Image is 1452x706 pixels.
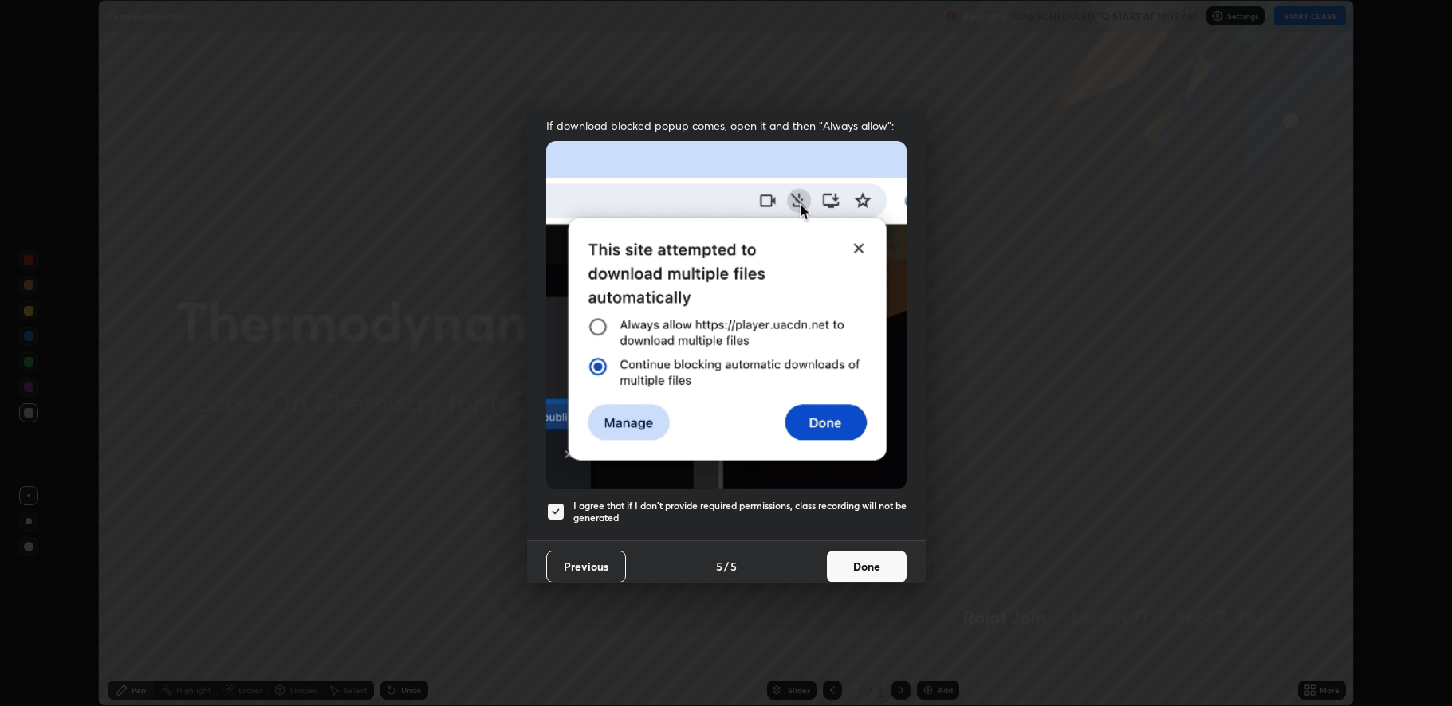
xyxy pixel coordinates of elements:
span: If download blocked popup comes, open it and then "Always allow": [546,118,907,133]
h4: 5 [730,558,737,575]
h4: / [724,558,729,575]
button: Done [827,551,907,582]
img: downloads-permission-blocked.gif [546,141,907,489]
h4: 5 [716,558,722,575]
button: Previous [546,551,626,582]
h5: I agree that if I don't provide required permissions, class recording will not be generated [573,500,907,524]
